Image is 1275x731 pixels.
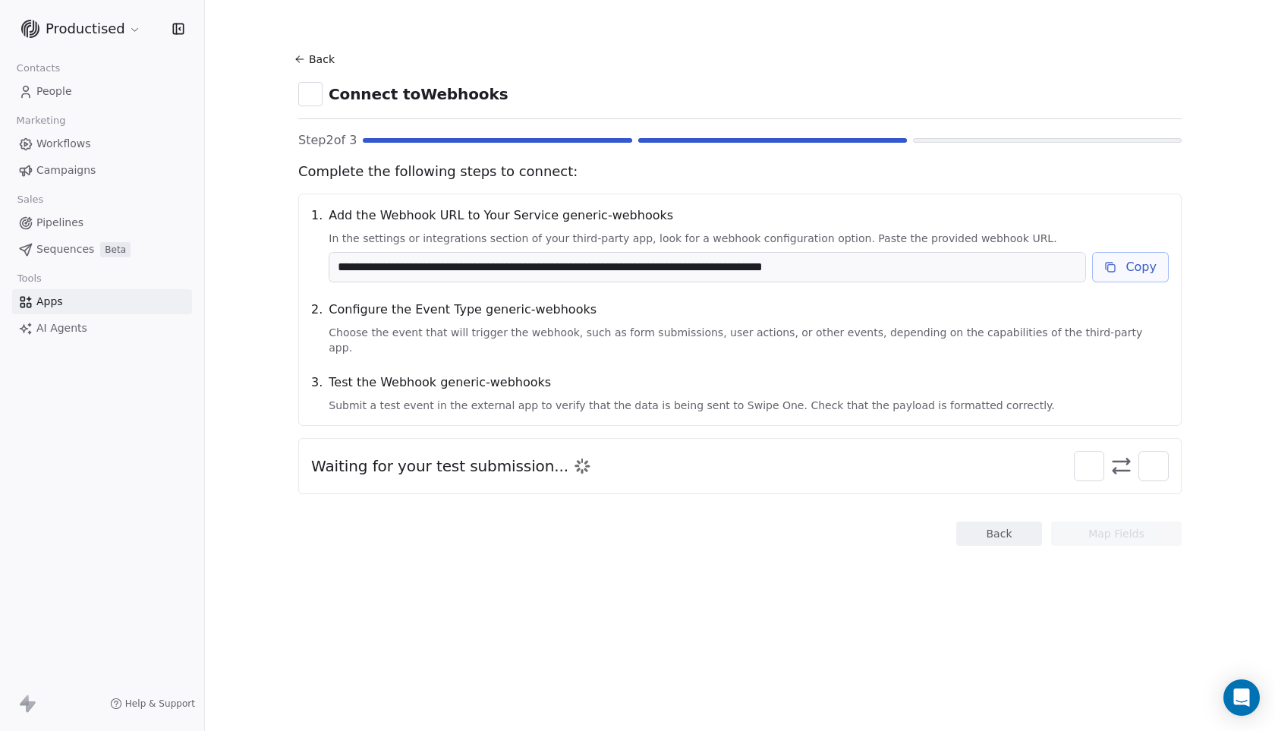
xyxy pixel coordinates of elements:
span: Productised [46,19,125,39]
span: Workflows [36,136,91,152]
button: Copy [1092,252,1169,282]
span: Choose the event that will trigger the webhook, such as form submissions, user actions, or other ... [329,325,1169,355]
span: People [36,83,72,99]
button: Map Fields [1051,521,1182,546]
span: 2 . [311,301,323,355]
a: Help & Support [110,698,195,710]
img: webhooks.svg [1144,456,1163,476]
span: 1 . [311,206,323,282]
span: Pipelines [36,215,83,231]
span: Sales [11,188,50,211]
span: Test the Webhook generic-webhooks [329,373,1169,392]
span: Beta [100,242,131,257]
span: Configure the Event Type generic-webhooks [329,301,1169,319]
span: Complete the following steps to connect: [298,162,1182,181]
span: AI Agents [36,320,87,336]
div: Open Intercom Messenger [1223,679,1260,716]
button: Back [956,521,1042,546]
img: swipeonelogo.svg [1079,456,1099,476]
span: Apps [36,294,63,310]
a: SequencesBeta [12,237,192,262]
span: Waiting for your test submission... [311,455,568,477]
a: AI Agents [12,316,192,341]
span: Sequences [36,241,94,257]
span: Contacts [10,57,67,80]
span: Connect to Webhooks [329,83,508,105]
img: Logo%20(1).svg [21,20,39,38]
a: Apps [12,289,192,314]
a: People [12,79,192,104]
img: webhooks.svg [303,87,318,102]
span: In the settings or integrations section of your third-party app, look for a webhook configuration... [329,231,1169,246]
a: Campaigns [12,158,192,183]
button: Productised [18,16,144,42]
span: 3 . [311,373,323,413]
a: Workflows [12,131,192,156]
span: Help & Support [125,698,195,710]
span: Step 2 of 3 [298,131,357,150]
button: Back [292,46,341,73]
span: Marketing [10,109,72,132]
a: Pipelines [12,210,192,235]
span: Tools [11,267,48,290]
span: Add the Webhook URL to Your Service generic-webhooks [329,206,1169,225]
span: Campaigns [36,162,96,178]
span: Submit a test event in the external app to verify that the data is being sent to Swipe One. Check... [329,398,1169,413]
